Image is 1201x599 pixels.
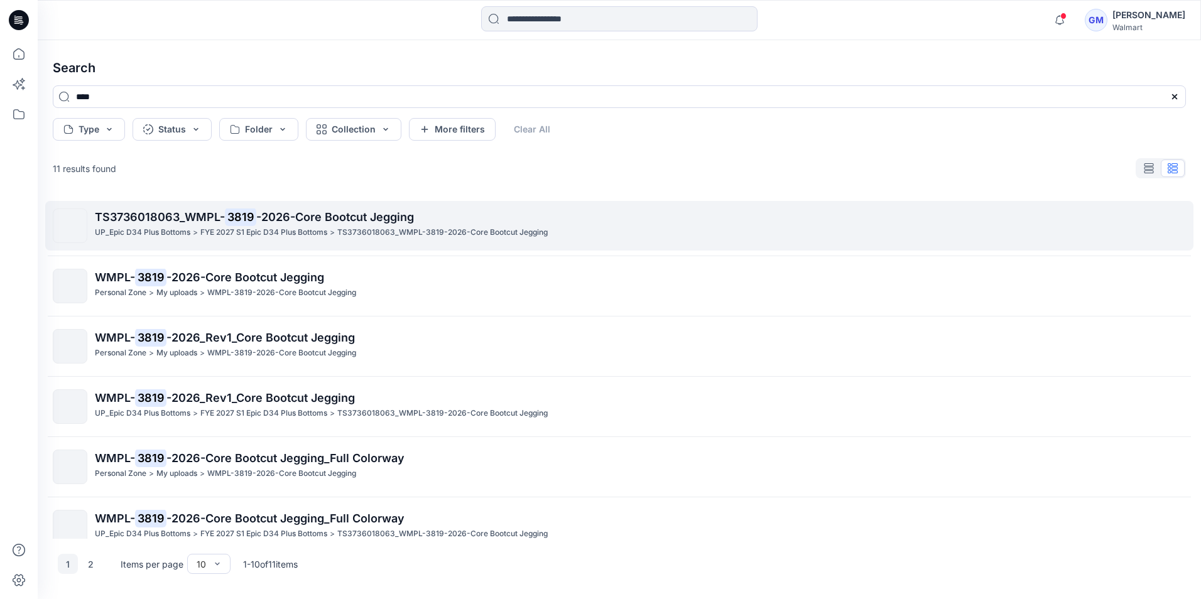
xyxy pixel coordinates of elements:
[45,201,1193,251] a: TS3736018063_WMPL-3819-2026-Core Bootcut JeggingUP_Epic D34 Plus Bottoms>FYE 2027 S1 Epic D34 Plu...
[330,407,335,420] p: >
[1112,8,1185,23] div: [PERSON_NAME]
[1085,9,1107,31] div: GM
[45,321,1193,371] a: WMPL-3819-2026_Rev1_Core Bootcut JeggingPersonal Zone>My uploads>WMPL-3819-2026-Core Bootcut Jegging
[330,527,335,541] p: >
[135,449,166,467] mark: 3819
[45,502,1193,552] a: WMPL-3819-2026-Core Bootcut Jegging_Full ColorwayUP_Epic D34 Plus Bottoms>FYE 2027 S1 Epic D34 Pl...
[306,118,401,141] button: Collection
[166,331,355,344] span: -2026_Rev1_Core Bootcut Jegging
[95,467,146,480] p: Personal Zone
[207,467,356,480] p: WMPL-3819-2026-Core Bootcut Jegging
[337,527,548,541] p: TS3736018063_WMPL-3819-2026-Core Bootcut Jegging
[200,467,205,480] p: >
[135,509,166,527] mark: 3819
[200,286,205,299] p: >
[166,271,324,284] span: -2026-Core Bootcut Jegging
[1112,23,1185,32] div: Walmart
[135,328,166,346] mark: 3819
[200,407,327,420] p: FYE 2027 S1 Epic D34 Plus Bottoms
[45,382,1193,431] a: WMPL-3819-2026_Rev1_Core Bootcut JeggingUP_Epic D34 Plus Bottoms>FYE 2027 S1 Epic D34 Plus Bottom...
[337,226,548,239] p: TS3736018063_WMPL-3819-2026-Core Bootcut Jegging
[193,527,198,541] p: >
[95,286,146,299] p: Personal Zone
[135,389,166,406] mark: 3819
[95,271,135,284] span: WMPL-
[45,442,1193,492] a: WMPL-3819-2026-Core Bootcut Jegging_Full ColorwayPersonal Zone>My uploads>WMPL-3819-2026-Core Boo...
[200,226,327,239] p: FYE 2027 S1 Epic D34 Plus Bottoms
[330,226,335,239] p: >
[225,208,256,225] mark: 3819
[256,210,414,224] span: -2026-Core Bootcut Jegging
[95,331,135,344] span: WMPL-
[135,268,166,286] mark: 3819
[156,347,197,360] p: My uploads
[207,347,356,360] p: WMPL-3819-2026-Core Bootcut Jegging
[95,527,190,541] p: UP_Epic D34 Plus Bottoms
[95,210,225,224] span: TS3736018063_WMPL-
[95,512,135,525] span: WMPL-
[197,558,206,571] div: 10
[95,391,135,404] span: WMPL-
[80,554,101,574] button: 2
[95,451,135,465] span: WMPL-
[45,261,1193,311] a: WMPL-3819-2026-Core Bootcut JeggingPersonal Zone>My uploads>WMPL-3819-2026-Core Bootcut Jegging
[166,391,355,404] span: -2026_Rev1_Core Bootcut Jegging
[156,467,197,480] p: My uploads
[193,226,198,239] p: >
[337,407,548,420] p: TS3736018063_WMPL-3819-2026-Core Bootcut Jegging
[207,286,356,299] p: WMPL-3819-2026-Core Bootcut Jegging
[156,286,197,299] p: My uploads
[219,118,298,141] button: Folder
[58,554,78,574] button: 1
[53,118,125,141] button: Type
[95,407,190,420] p: UP_Epic D34 Plus Bottoms
[149,286,154,299] p: >
[200,527,327,541] p: FYE 2027 S1 Epic D34 Plus Bottoms
[95,347,146,360] p: Personal Zone
[133,118,212,141] button: Status
[243,558,298,571] p: 1 - 10 of 11 items
[149,467,154,480] p: >
[95,226,190,239] p: UP_Epic D34 Plus Bottoms
[200,347,205,360] p: >
[193,407,198,420] p: >
[121,558,183,571] p: Items per page
[166,512,405,525] span: -2026-Core Bootcut Jegging_Full Colorway
[149,347,154,360] p: >
[166,451,405,465] span: -2026-Core Bootcut Jegging_Full Colorway
[409,118,496,141] button: More filters
[43,50,1196,85] h4: Search
[53,162,116,175] p: 11 results found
